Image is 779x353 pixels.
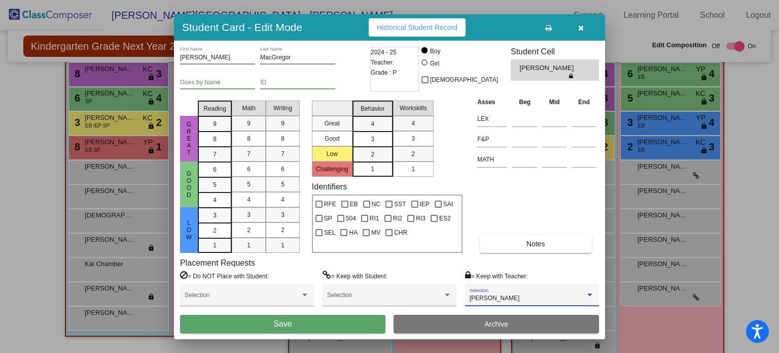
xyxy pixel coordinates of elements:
div: Boy [430,47,441,56]
span: 9 [247,119,251,128]
span: ES2 [439,212,451,224]
span: 5 [213,180,217,189]
div: Girl [430,59,440,68]
span: 4 [281,195,285,204]
input: assessment [477,132,507,147]
th: Mid [540,97,569,108]
span: 3 [411,134,415,143]
span: Writing [273,104,292,113]
span: 1 [247,241,251,250]
span: 3 [281,210,285,219]
label: = Do NOT Place with Student: [180,271,269,281]
span: Notes [526,240,545,248]
span: RI1 [370,212,379,224]
span: Historical Student Record [377,23,457,31]
span: Good [185,170,194,199]
span: Teacher: [371,57,394,68]
span: [PERSON_NAME] [519,63,576,73]
input: assessment [477,111,507,126]
label: = Keep with Student: [323,271,387,281]
button: Save [180,315,385,333]
span: 1 [411,165,415,174]
span: 4 [411,119,415,128]
span: HA [349,227,358,239]
span: MV [371,227,380,239]
label: Placement Requests [180,258,255,268]
span: 3 [213,211,217,220]
span: 5 [281,180,285,189]
span: 1 [281,241,285,250]
span: 9 [213,119,217,129]
span: SAI [443,198,453,210]
span: 2 [281,226,285,235]
span: [DEMOGRAPHIC_DATA] [430,74,498,86]
span: Great [185,121,194,156]
span: Archive [484,320,508,328]
span: 2 [213,226,217,235]
span: 5 [247,180,251,189]
span: Behavior [361,104,384,113]
span: 9 [281,119,285,128]
span: Reading [203,104,226,113]
span: SST [394,198,406,210]
button: Archive [394,315,599,333]
span: 8 [213,135,217,144]
span: [PERSON_NAME] [470,295,520,302]
input: goes by name [180,79,255,86]
span: SP [324,212,332,224]
span: 504 [346,212,356,224]
span: 6 [247,165,251,174]
span: Low [185,219,194,241]
span: 4 [213,196,217,205]
span: 7 [213,150,217,159]
span: 1 [371,165,374,174]
span: 2 [371,150,374,159]
th: End [569,97,599,108]
h3: Student Card - Edit Mode [182,21,302,34]
th: Beg [510,97,540,108]
span: RI2 [393,212,403,224]
th: Asses [475,97,510,108]
input: assessment [477,152,507,167]
span: Math [242,104,256,113]
span: SEL [324,227,336,239]
span: Grade : P [371,68,397,78]
label: Identifiers [312,182,347,191]
span: NC [372,198,380,210]
span: 6 [281,165,285,174]
span: EB [350,198,358,210]
span: 8 [281,134,285,143]
span: 3 [371,135,374,144]
span: CHR [394,227,407,239]
span: 7 [247,149,251,158]
span: 2024 - 25 [371,47,397,57]
span: 6 [213,165,217,174]
span: 1 [213,241,217,250]
span: 7 [281,149,285,158]
button: Notes [480,235,591,253]
span: Workskills [400,104,427,113]
span: RI3 [416,212,426,224]
h3: Student Cell [511,47,599,56]
span: RFE [324,198,336,210]
button: Historical Student Record [369,18,466,37]
span: 3 [247,210,251,219]
span: 4 [371,119,374,129]
span: 2 [247,226,251,235]
label: = Keep with Teacher: [465,271,528,281]
span: 8 [247,134,251,143]
span: IEP [420,198,430,210]
span: Save [273,319,292,328]
span: 2 [411,149,415,158]
span: 4 [247,195,251,204]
